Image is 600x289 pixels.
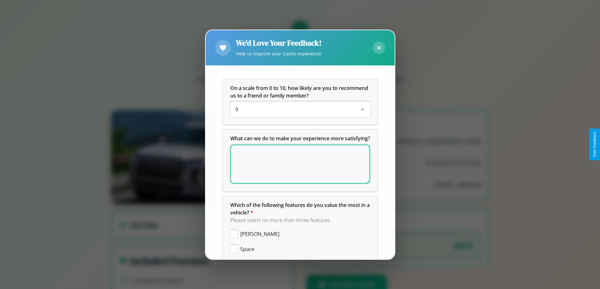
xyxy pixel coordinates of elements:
span: Which of the following features do you value the most in a vehicle? [230,202,371,216]
p: Help us improve your CarGo experience [236,49,322,58]
span: What can we do to make your experience more satisfying? [230,135,370,142]
span: 9 [235,106,238,113]
span: [PERSON_NAME] [240,230,279,238]
span: Space [240,245,254,253]
h5: On a scale from 0 to 10, how likely are you to recommend us to a friend or family member? [230,84,370,99]
div: On a scale from 0 to 10, how likely are you to recommend us to a friend or family member? [230,102,370,117]
span: Please select no more than three features. [230,217,331,224]
div: On a scale from 0 to 10, how likely are you to recommend us to a friend or family member? [223,79,378,125]
span: On a scale from 0 to 10, how likely are you to recommend us to a friend or family member? [230,85,369,99]
h2: We'd Love Your Feedback! [236,38,322,48]
div: Give Feedback [592,132,597,157]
